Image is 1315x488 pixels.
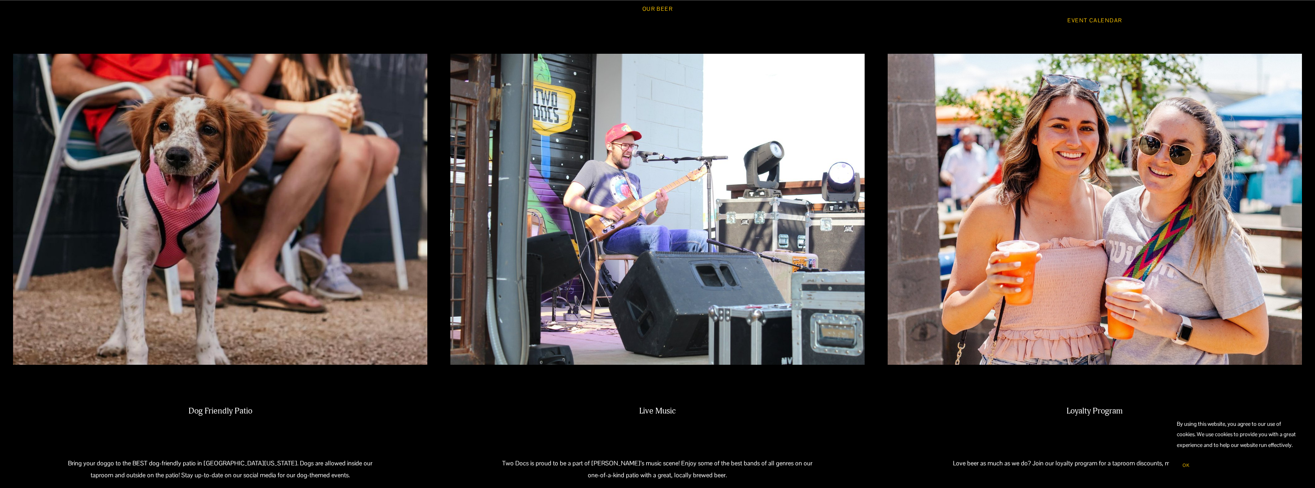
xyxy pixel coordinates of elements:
button: OK [1177,458,1195,473]
img: Two young women smiling and holding drinks at an outdoor event on a sunny day, with tents and peo... [888,54,1302,365]
section: Cookie banner [1169,411,1307,480]
span: OK [1183,462,1189,468]
p: Bring your doggo to the BEST dog-friendly patio in [GEOGRAPHIC_DATA][US_STATE]. Dogs are allowed ... [65,458,375,481]
h2: Loyalty Program [940,406,1250,417]
h2: Dog Friendly Patio [65,406,375,417]
a: Event Calendar [1056,10,1133,31]
img: Male musician with glasses and a red cap, singing and playing an electric guitar on stage at an o... [450,54,865,365]
p: Two Docs is proud to be a part of [PERSON_NAME]’s music scene! Enjoy some of the best bands of al... [502,458,813,481]
p: Love beer as much as we do? Join our loyalty program for a taproom discounts, merch discounts and... [940,458,1250,470]
p: By using this website, you agree to our use of cookies. We use cookies to provide you with a grea... [1177,419,1300,450]
img: A happy young dog with white and brown fur, wearing a pink harness, standing on gravel with its t... [13,54,427,365]
h2: Live Music [502,406,813,417]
